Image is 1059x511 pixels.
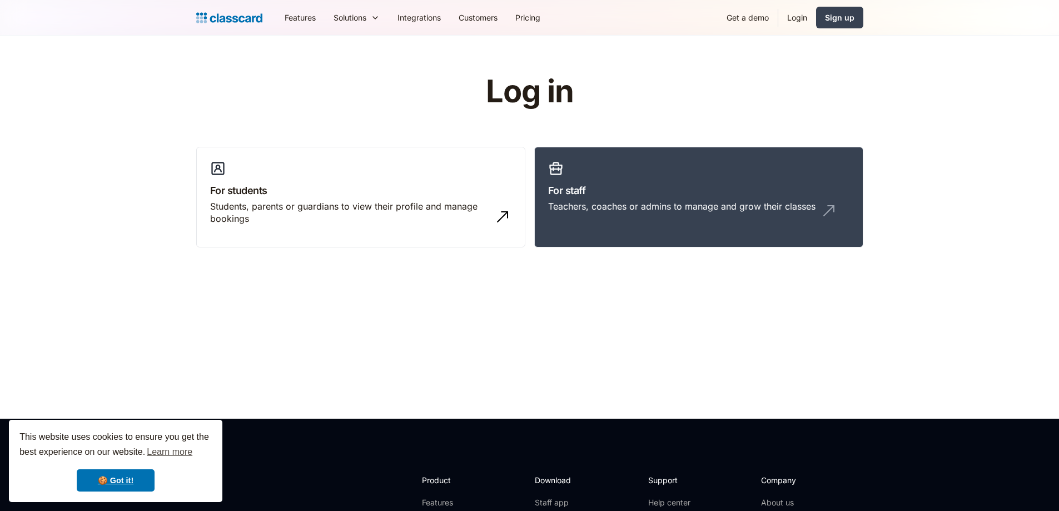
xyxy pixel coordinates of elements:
[422,474,481,486] h2: Product
[19,430,212,460] span: This website uses cookies to ensure you get the best experience on our website.
[210,200,489,225] div: Students, parents or guardians to view their profile and manage bookings
[196,10,262,26] a: home
[450,5,506,30] a: Customers
[648,474,693,486] h2: Support
[548,183,849,198] h3: For staff
[648,497,693,508] a: Help center
[816,7,863,28] a: Sign up
[761,497,835,508] a: About us
[535,474,580,486] h2: Download
[77,469,155,492] a: dismiss cookie message
[534,147,863,248] a: For staffTeachers, coaches or admins to manage and grow their classes
[353,75,706,109] h1: Log in
[548,200,816,212] div: Teachers, coaches or admins to manage and grow their classes
[9,420,222,502] div: cookieconsent
[825,12,854,23] div: Sign up
[506,5,549,30] a: Pricing
[389,5,450,30] a: Integrations
[778,5,816,30] a: Login
[145,444,194,460] a: learn more about cookies
[718,5,778,30] a: Get a demo
[325,5,389,30] div: Solutions
[422,497,481,508] a: Features
[334,12,366,23] div: Solutions
[761,474,835,486] h2: Company
[196,147,525,248] a: For studentsStudents, parents or guardians to view their profile and manage bookings
[210,183,511,198] h3: For students
[276,5,325,30] a: Features
[535,497,580,508] a: Staff app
